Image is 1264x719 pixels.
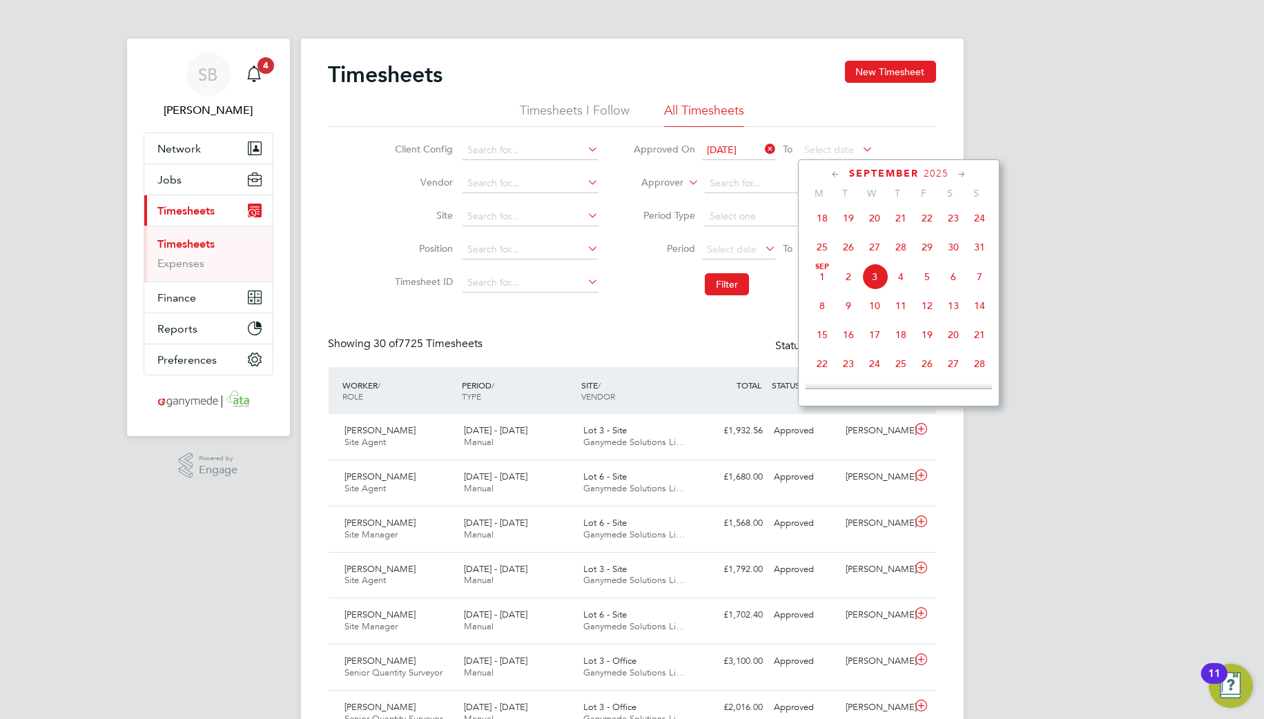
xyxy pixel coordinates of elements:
div: [PERSON_NAME] [840,420,912,442]
span: Network [158,142,202,155]
span: 9 [835,293,862,319]
span: ROLE [343,391,364,402]
span: 8 [809,293,835,319]
span: 28 [888,234,914,260]
span: Lot 3 - Office [583,655,636,667]
div: £1,702.40 [697,604,769,627]
a: Expenses [158,257,205,270]
span: Manual [464,482,494,494]
input: Search for... [463,207,599,226]
span: T [884,187,911,199]
span: 12 [914,293,940,319]
span: 29 [809,380,835,406]
div: [PERSON_NAME] [840,650,912,673]
span: 19 [914,322,940,348]
span: 30 of [374,337,399,351]
span: S [963,187,989,199]
input: Select one [705,207,841,226]
span: [PERSON_NAME] [345,563,416,575]
span: Lot 3 - Office [583,701,636,713]
span: Reports [158,322,198,335]
span: 20 [862,205,888,231]
div: Approved [769,604,841,627]
span: Sep [809,264,835,270]
button: Timesheets [144,195,273,226]
span: [DATE] - [DATE] [464,563,527,575]
span: F [911,187,937,199]
span: Ganymede Solutions Li… [583,620,685,632]
span: To [779,239,797,257]
div: [PERSON_NAME] [840,466,912,489]
span: [PERSON_NAME] [345,471,416,482]
span: 5 [914,264,940,290]
span: 25 [888,351,914,377]
div: Approved [769,650,841,673]
li: All Timesheets [664,102,744,127]
div: [PERSON_NAME] [840,604,912,627]
span: 27 [862,234,888,260]
button: New Timesheet [845,61,936,83]
button: Jobs [144,164,273,195]
span: 3 [862,264,888,290]
span: Powered by [199,453,237,464]
button: Finance [144,282,273,313]
span: Ganymede Solutions Li… [583,529,685,540]
span: 29 [914,234,940,260]
span: T [832,187,858,199]
span: 26 [835,234,862,260]
input: Search for... [463,240,599,259]
div: £1,680.00 [697,466,769,489]
a: Powered byEngage [179,453,237,479]
span: 22 [809,351,835,377]
span: Samantha Briggs [144,102,273,119]
span: 17 [862,322,888,348]
span: 30 [835,380,862,406]
span: 7 [966,264,993,290]
button: Reports [144,313,273,344]
span: 15 [809,322,835,348]
button: Network [144,133,273,164]
span: TOTAL [737,380,762,391]
span: Lot 6 - Site [583,609,627,620]
span: [PERSON_NAME] [345,655,416,667]
span: [DATE] - [DATE] [464,655,527,667]
span: W [858,187,884,199]
span: Ganymede Solutions Li… [583,667,685,678]
span: 30 [940,234,966,260]
span: Site Agent [345,436,387,448]
span: Lot 3 - Site [583,424,627,436]
span: Site Manager [345,529,398,540]
span: S [937,187,963,199]
a: 4 [240,52,268,97]
span: 13 [940,293,966,319]
img: ganymedesolutions-logo-retina.png [154,389,262,411]
button: Preferences [144,344,273,375]
span: 4 [888,264,914,290]
h2: Timesheets [329,61,443,88]
span: Finance [158,291,197,304]
span: Manual [464,667,494,678]
span: VENDOR [581,391,615,402]
span: [DATE] - [DATE] [464,701,527,713]
div: £1,792.00 [697,558,769,581]
div: WORKER [340,373,459,408]
span: 28 [966,351,993,377]
a: SB[PERSON_NAME] [144,52,273,119]
span: 18 [809,205,835,231]
span: TYPE [462,391,481,402]
div: Approved [769,558,841,581]
div: Approved [769,466,841,489]
span: 18 [888,322,914,348]
label: Site [391,209,453,221]
span: [PERSON_NAME] [345,517,416,529]
span: Select date [707,243,757,255]
input: Search for... [463,141,599,160]
span: Manual [464,620,494,632]
span: 4 [257,57,274,74]
span: [PERSON_NAME] [345,424,416,436]
span: [DATE] - [DATE] [464,517,527,529]
div: Status [776,337,908,356]
span: 21 [966,322,993,348]
span: Timesheets [158,204,215,217]
span: [DATE] [707,144,737,156]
